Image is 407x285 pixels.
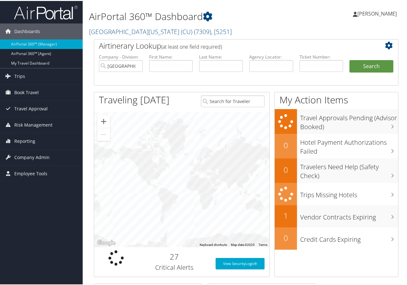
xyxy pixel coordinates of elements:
[211,26,232,35] span: , [ 5251 ]
[300,53,343,59] label: Ticket Number:
[300,109,398,130] h3: Travel Approvals Pending (Advisor Booked)
[275,157,398,182] a: 0Travelers Need Help (Safety Check)
[275,108,398,133] a: Travel Approvals Pending (Advisor Booked)
[149,53,193,59] label: First Name:
[216,257,265,268] a: View SecurityLogic®
[275,226,398,249] a: 0Credit Cards Expiring
[14,165,47,181] span: Employee Tools
[14,132,35,148] span: Reporting
[97,114,110,127] button: Zoom in
[96,238,117,246] img: Google
[14,23,40,38] span: Dashboards
[99,53,143,59] label: Company - Division:
[14,67,25,83] span: Trips
[161,42,222,49] span: (at least one field required)
[14,4,78,19] img: airportal-logo.png
[300,186,398,198] h3: Trips Missing Hotels
[249,53,293,59] label: Agency Locator:
[194,26,211,35] span: ( 7309 )
[97,127,110,140] button: Zoom out
[14,149,50,164] span: Company Admin
[199,53,243,59] label: Last Name:
[89,9,299,22] h1: AirPortal 360™ Dashboard
[300,231,398,243] h3: Credit Cards Expiring
[14,84,39,100] span: Book Travel
[99,92,169,106] h1: Traveling [DATE]
[353,3,403,22] a: [PERSON_NAME]
[275,133,398,157] a: 0Hotel Payment Authorizations Failed
[259,242,267,246] a: Terms (opens in new tab)
[275,92,398,106] h1: My Action Items
[275,204,398,226] a: 1Vendor Contracts Expiring
[143,250,206,261] h2: 27
[96,238,117,246] a: Open this area in Google Maps (opens a new window)
[89,26,232,35] a: [GEOGRAPHIC_DATA][US_STATE] (CU)
[275,139,297,150] h2: 0
[275,209,297,220] h2: 1
[349,59,393,72] button: Search
[300,134,398,155] h3: Hotel Payment Authorizations Failed
[14,116,52,132] span: Risk Management
[357,9,397,16] span: [PERSON_NAME]
[231,242,255,246] span: Map data ©2025
[143,262,206,271] h3: Critical Alerts
[14,100,48,116] span: Travel Approval
[300,158,398,179] h3: Travelers Need Help (Safety Check)
[275,182,398,205] a: Trips Missing Hotels
[300,209,398,221] h3: Vendor Contracts Expiring
[201,94,264,106] input: Search for Traveler
[99,39,368,50] h2: Airtinerary Lookup
[275,232,297,242] h2: 0
[275,163,297,174] h2: 0
[200,242,227,246] button: Keyboard shortcuts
